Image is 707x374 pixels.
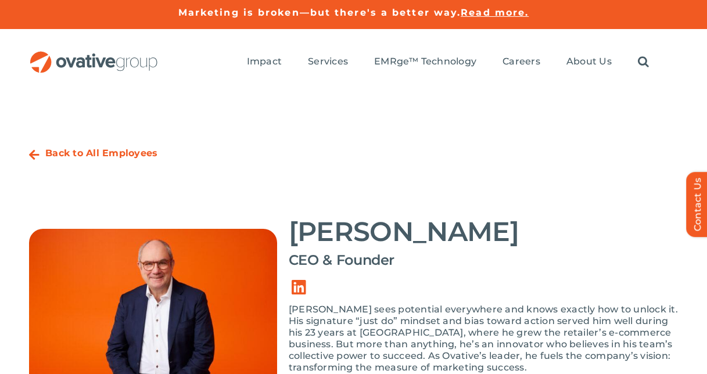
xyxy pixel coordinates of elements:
[503,56,540,67] span: Careers
[29,50,159,61] a: OG_Full_horizontal_RGB
[29,149,40,161] a: Link to https://ovative.com/about-us/people/
[289,217,678,246] h2: [PERSON_NAME]
[247,56,282,69] a: Impact
[178,7,461,18] a: Marketing is broken—but there's a better way.
[461,7,529,18] a: Read more.
[283,271,315,304] a: Link to https://www.linkedin.com/in/dalenitschke/
[247,56,282,67] span: Impact
[566,56,612,67] span: About Us
[289,304,678,373] p: [PERSON_NAME] sees potential everywhere and knows exactly how to unlock it. His signature “just d...
[638,56,649,69] a: Search
[247,44,649,81] nav: Menu
[374,56,476,67] span: EMRge™ Technology
[308,56,348,69] a: Services
[503,56,540,69] a: Careers
[308,56,348,67] span: Services
[289,252,678,268] h4: CEO & Founder
[374,56,476,69] a: EMRge™ Technology
[45,148,157,159] a: Back to All Employees
[566,56,612,69] a: About Us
